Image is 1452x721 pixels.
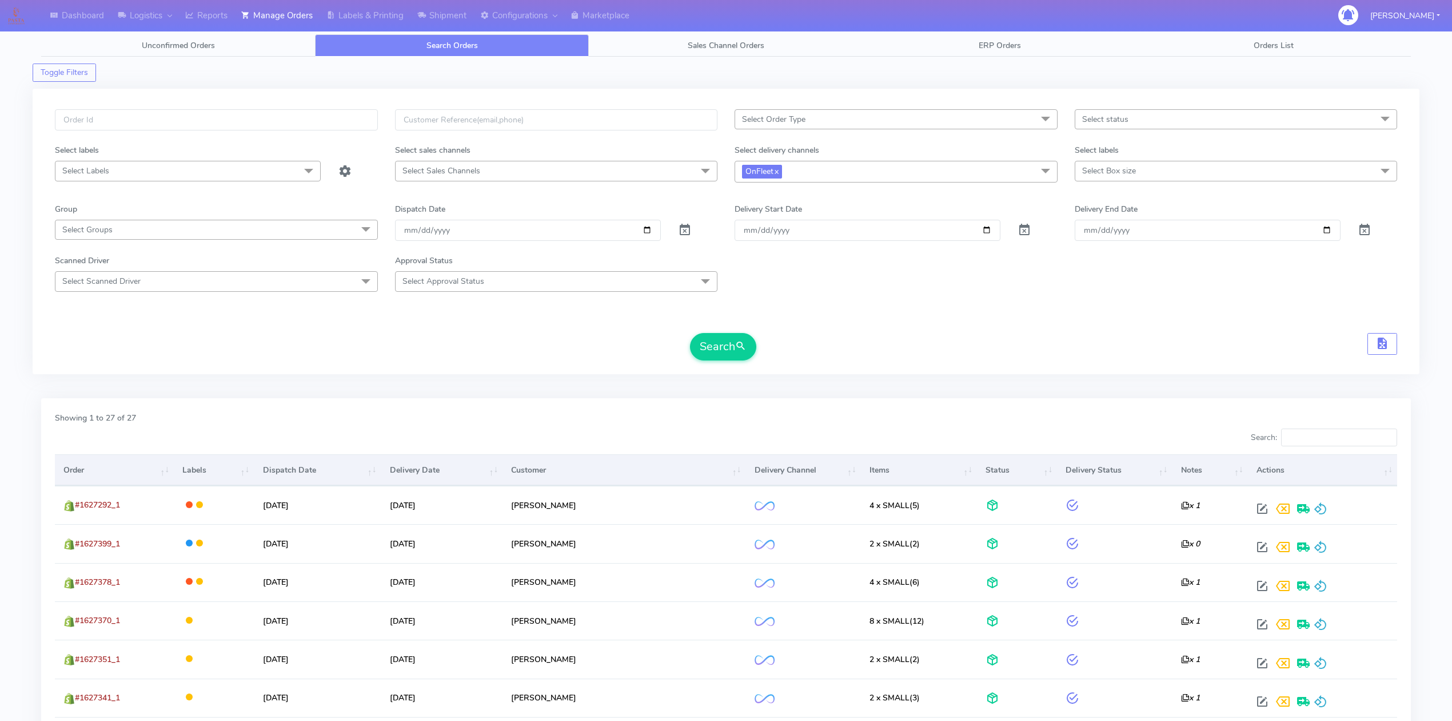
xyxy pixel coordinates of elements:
span: Select Approval Status [402,276,484,287]
span: #1627351_1 [75,654,120,665]
th: Labels: activate to sort column ascending [174,454,254,485]
td: [DATE] [381,524,503,562]
th: Delivery Channel: activate to sort column ascending [745,454,860,485]
img: OnFleet [755,694,775,704]
span: Select Labels [62,165,109,176]
span: 2 x SMALL [869,692,910,703]
a: x [773,165,779,177]
button: [PERSON_NAME] [1362,4,1449,27]
span: (2) [869,654,920,665]
img: OnFleet [755,540,775,549]
td: [PERSON_NAME] [502,679,745,717]
td: [DATE] [254,679,381,717]
td: [DATE] [381,640,503,678]
span: Unconfirmed Orders [142,40,215,51]
td: [DATE] [254,601,381,640]
span: 4 x SMALL [869,500,910,511]
span: #1627370_1 [75,615,120,626]
span: OnFleet [742,165,782,178]
ul: Tabs [41,34,1411,57]
img: OnFleet [755,617,775,627]
img: shopify.png [63,577,75,589]
img: shopify.png [63,500,75,512]
span: Select Scanned Driver [62,276,141,287]
span: Select Sales Channels [402,165,480,176]
span: (6) [869,577,920,588]
td: [DATE] [254,524,381,562]
label: Delivery End Date [1075,203,1138,215]
span: Sales Channel Orders [688,40,764,51]
span: #1627341_1 [75,692,120,703]
td: [PERSON_NAME] [502,563,745,601]
label: Select sales channels [395,144,470,156]
img: shopify.png [63,538,75,550]
td: [PERSON_NAME] [502,486,745,524]
td: [PERSON_NAME] [502,524,745,562]
span: (2) [869,538,920,549]
span: Search Orders [426,40,478,51]
th: Notes: activate to sort column ascending [1172,454,1248,485]
label: Scanned Driver [55,255,109,267]
th: Delivery Date: activate to sort column ascending [381,454,503,485]
td: [DATE] [254,563,381,601]
button: Toggle Filters [33,64,96,82]
img: OnFleet [755,655,775,665]
span: (12) [869,616,924,627]
span: Select Groups [62,224,113,235]
span: 8 x SMALL [869,616,910,627]
label: Group [55,203,77,215]
td: [PERSON_NAME] [502,640,745,678]
td: [DATE] [381,601,503,640]
label: Delivery Start Date [735,203,802,215]
label: Approval Status [395,255,453,267]
th: Items: activate to sort column ascending [861,454,977,485]
td: [DATE] [381,679,503,717]
button: Search [690,333,756,360]
input: Customer Reference(email,phone) [395,109,718,130]
td: [DATE] [381,486,503,524]
i: x 1 [1181,577,1200,588]
td: [DATE] [381,563,503,601]
label: Showing 1 to 27 of 27 [55,412,136,424]
span: 2 x SMALL [869,538,910,549]
i: x 1 [1181,500,1200,511]
td: [DATE] [254,640,381,678]
span: ERP Orders [979,40,1021,51]
label: Select labels [55,144,99,156]
span: #1627292_1 [75,500,120,510]
label: Select labels [1075,144,1119,156]
label: Dispatch Date [395,203,445,215]
th: Delivery Status: activate to sort column ascending [1057,454,1172,485]
span: (5) [869,500,920,511]
img: shopify.png [63,654,75,665]
i: x 1 [1181,616,1200,627]
th: Order: activate to sort column ascending [55,454,174,485]
img: shopify.png [63,616,75,627]
th: Dispatch Date: activate to sort column ascending [254,454,381,485]
img: shopify.png [63,693,75,704]
span: Orders List [1254,40,1294,51]
span: #1627378_1 [75,577,120,588]
span: Select Box size [1082,165,1136,176]
img: OnFleet [755,501,775,511]
span: #1627399_1 [75,538,120,549]
input: Search: [1281,429,1397,447]
span: 4 x SMALL [869,577,910,588]
th: Customer: activate to sort column ascending [502,454,745,485]
span: Select status [1082,114,1128,125]
td: [PERSON_NAME] [502,601,745,640]
i: x 1 [1181,692,1200,703]
i: x 1 [1181,654,1200,665]
i: x 0 [1181,538,1200,549]
label: Select delivery channels [735,144,819,156]
span: (3) [869,692,920,703]
td: [DATE] [254,486,381,524]
span: 2 x SMALL [869,654,910,665]
label: Search: [1251,429,1397,447]
span: Select Order Type [742,114,805,125]
th: Actions: activate to sort column ascending [1248,454,1397,485]
th: Status: activate to sort column ascending [977,454,1057,485]
input: Order Id [55,109,378,130]
img: OnFleet [755,579,775,588]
